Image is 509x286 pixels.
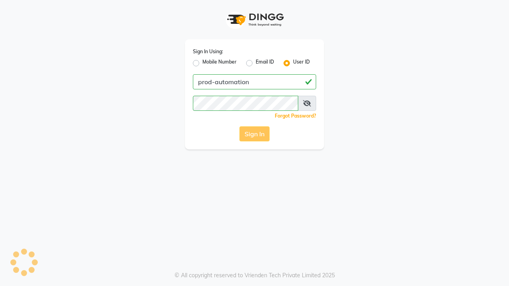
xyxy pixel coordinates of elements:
[256,58,274,68] label: Email ID
[275,113,316,119] a: Forgot Password?
[293,58,310,68] label: User ID
[193,74,316,89] input: Username
[193,48,223,55] label: Sign In Using:
[193,96,298,111] input: Username
[202,58,237,68] label: Mobile Number
[223,8,286,31] img: logo1.svg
